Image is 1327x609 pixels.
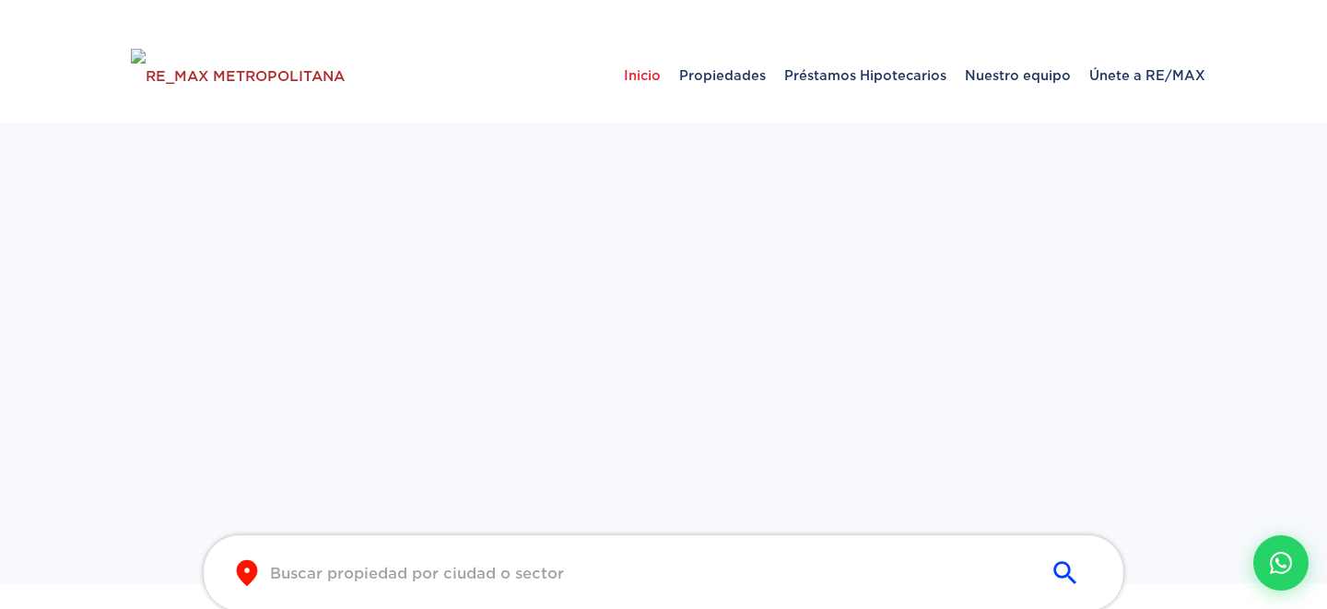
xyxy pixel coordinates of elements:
span: Únete a RE/MAX [1080,48,1215,103]
input: Buscar propiedad por ciudad o sector [270,563,1028,584]
span: Propiedades [670,48,775,103]
a: RE/MAX Metropolitana [131,29,345,122]
span: Nuestro equipo [956,48,1080,103]
a: Inicio [615,29,670,122]
a: Únete a RE/MAX [1080,29,1215,122]
span: Inicio [615,48,670,103]
span: Préstamos Hipotecarios [775,48,956,103]
a: Propiedades [670,29,775,122]
a: Préstamos Hipotecarios [775,29,956,122]
img: RE_MAX METROPOLITANA [131,49,345,104]
a: Nuestro equipo [956,29,1080,122]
